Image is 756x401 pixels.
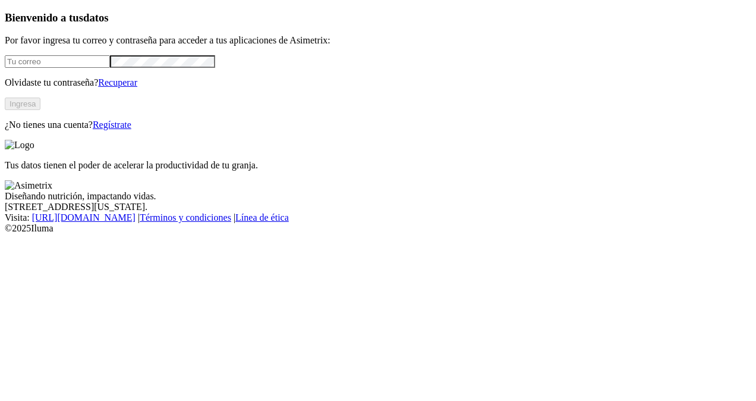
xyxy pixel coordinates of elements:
a: [URL][DOMAIN_NAME] [32,212,136,223]
p: ¿No tienes una cuenta? [5,120,751,130]
a: Recuperar [98,77,137,87]
a: Línea de ética [235,212,289,223]
img: Logo [5,140,34,151]
button: Ingresa [5,98,40,110]
span: datos [83,11,109,24]
div: Visita : | | [5,212,751,223]
a: Términos y condiciones [140,212,231,223]
p: Por favor ingresa tu correo y contraseña para acceder a tus aplicaciones de Asimetrix: [5,35,751,46]
p: Tus datos tienen el poder de acelerar la productividad de tu granja. [5,160,751,171]
p: Olvidaste tu contraseña? [5,77,751,88]
a: Regístrate [93,120,131,130]
img: Asimetrix [5,180,52,191]
div: [STREET_ADDRESS][US_STATE]. [5,202,751,212]
input: Tu correo [5,55,110,68]
div: Diseñando nutrición, impactando vidas. [5,191,751,202]
div: © 2025 Iluma [5,223,751,234]
h3: Bienvenido a tus [5,11,751,24]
